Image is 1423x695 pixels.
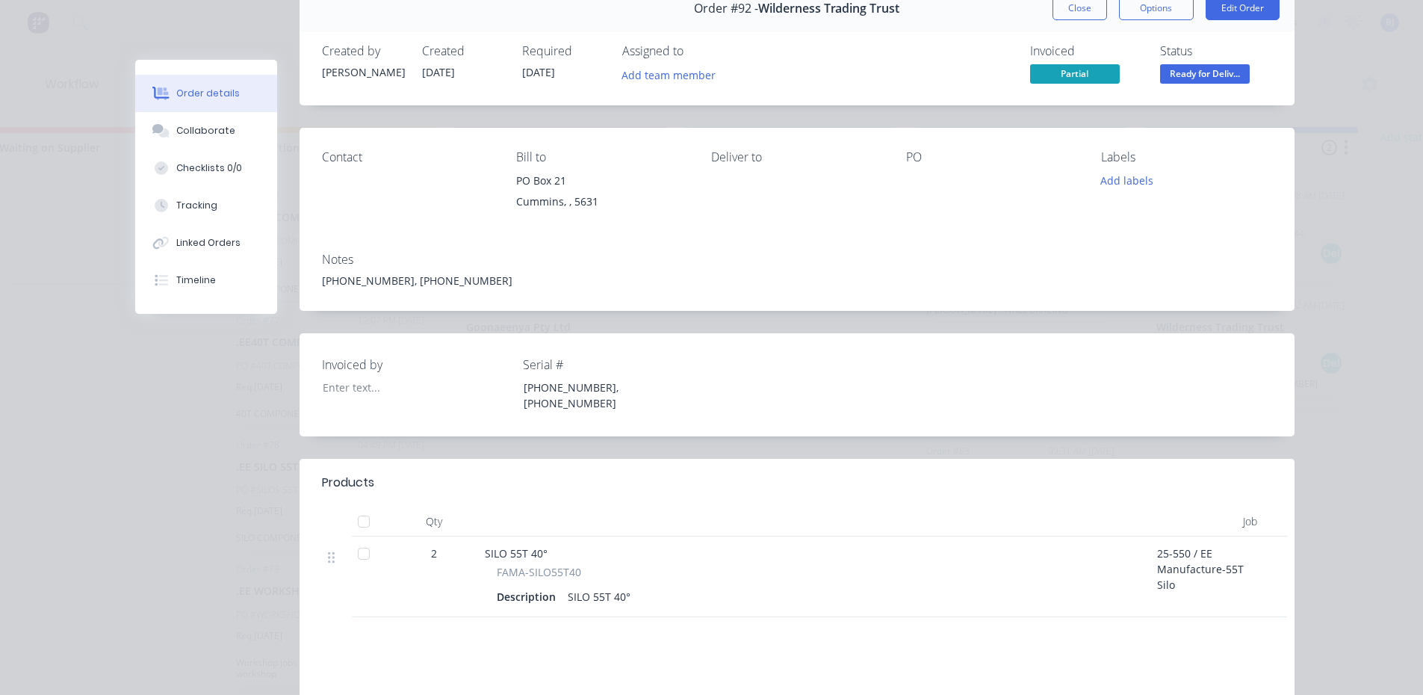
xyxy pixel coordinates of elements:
[176,87,240,100] div: Order details
[135,149,277,187] button: Checklists 0/0
[389,507,479,537] div: Qty
[562,586,636,608] div: SILO 55T 40°
[1160,64,1250,83] span: Ready for Deliv...
[516,191,687,212] div: Cummins, , 5631
[1151,507,1263,537] div: Job
[906,150,1077,164] div: PO
[135,224,277,262] button: Linked Orders
[431,546,437,561] span: 2
[322,253,1272,267] div: Notes
[176,124,235,138] div: Collaborate
[135,112,277,149] button: Collaborate
[322,356,509,374] label: Invoiced by
[1030,64,1120,83] span: Partial
[711,150,882,164] div: Deliver to
[516,170,687,191] div: PO Box 21
[1151,537,1263,617] div: 25-550 / EE Manufacture-55T Silo
[622,64,724,84] button: Add team member
[176,274,216,287] div: Timeline
[613,64,723,84] button: Add team member
[135,75,277,112] button: Order details
[176,236,241,250] div: Linked Orders
[485,546,548,560] span: SILO 55T 40°
[176,161,242,175] div: Checklists 0/0
[522,65,555,79] span: [DATE]
[135,187,277,224] button: Tracking
[1160,64,1250,87] button: Ready for Deliv...
[1093,170,1162,191] button: Add labels
[422,65,455,79] span: [DATE]
[758,1,899,16] span: Wilderness Trading Trust
[1101,150,1272,164] div: Labels
[322,64,404,80] div: [PERSON_NAME]
[322,44,404,58] div: Created by
[497,564,581,580] span: FAMA-SILO55T40
[422,44,504,58] div: Created
[516,150,687,164] div: Bill to
[176,199,217,212] div: Tracking
[135,262,277,299] button: Timeline
[322,150,493,164] div: Contact
[523,356,710,374] label: Serial #
[1160,44,1272,58] div: Status
[694,1,758,16] span: Order #92 -
[322,273,1272,288] div: [PHONE_NUMBER], [PHONE_NUMBER]
[1030,44,1142,58] div: Invoiced
[497,586,562,608] div: Description
[622,44,772,58] div: Assigned to
[322,474,374,492] div: Products
[512,377,698,414] div: [PHONE_NUMBER], [PHONE_NUMBER]
[516,170,687,218] div: PO Box 21Cummins, , 5631
[522,44,604,58] div: Required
